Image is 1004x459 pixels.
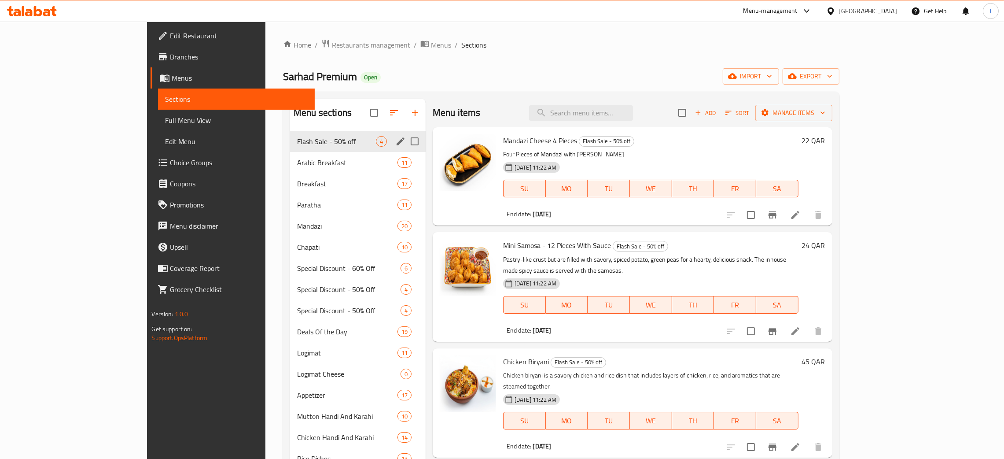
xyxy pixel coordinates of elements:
[151,67,315,89] a: Menus
[376,136,387,147] div: items
[397,157,412,168] div: items
[762,107,825,118] span: Manage items
[630,296,672,314] button: WE
[730,71,772,82] span: import
[290,215,426,237] div: Mandazi20
[790,210,801,220] a: Edit menu item
[630,412,672,429] button: WE
[297,157,397,168] div: Arabic Breakfast
[360,74,381,81] span: Open
[613,241,668,252] span: Flash Sale - 50% off
[503,355,549,368] span: Chicken Biryani
[397,221,412,231] div: items
[297,432,397,443] span: Chicken Handi And Karahi
[633,182,669,195] span: WE
[717,415,753,427] span: FR
[158,110,315,131] a: Full Menu View
[297,390,397,400] div: Appetizer
[170,30,308,41] span: Edit Restaurant
[398,412,411,421] span: 10
[401,307,411,315] span: 4
[549,415,585,427] span: MO
[808,321,829,342] button: delete
[297,411,397,422] div: Mutton Handi And Karahi
[591,182,626,195] span: TU
[743,6,798,16] div: Menu-management
[151,194,315,215] a: Promotions
[760,182,795,195] span: SA
[290,321,426,342] div: Deals Of the Day19
[290,131,426,152] div: Flash Sale - 50% off4edit
[579,136,634,146] span: Flash Sale - 50% off
[297,284,401,295] div: Special Discount - 50% Off
[546,296,588,314] button: MO
[297,136,376,147] span: Flash Sale - 50% off
[633,415,669,427] span: WE
[397,411,412,422] div: items
[170,242,308,252] span: Upsell
[802,134,825,147] h6: 22 QAR
[579,136,634,147] div: Flash Sale - 50% off
[762,204,783,226] button: Branch-specific-item
[720,106,755,120] span: Sort items
[676,182,711,195] span: TH
[401,263,412,274] div: items
[297,178,397,189] span: Breakfast
[760,299,795,311] span: SA
[691,106,720,120] button: Add
[290,427,426,448] div: Chicken Handi And Karahi14
[808,204,829,226] button: delete
[742,322,760,341] span: Select to update
[503,180,546,197] button: SU
[290,300,426,321] div: Special Discount - 50% Off4
[673,104,691,122] span: Select section
[170,157,308,168] span: Choice Groups
[672,412,714,429] button: TH
[503,149,798,160] p: Four Pieces of Mandazi with [PERSON_NAME]
[714,412,756,429] button: FR
[297,305,401,316] span: Special Discount - 50% Off
[507,299,542,311] span: SU
[511,396,560,404] span: [DATE] 11:22 AM
[397,326,412,337] div: items
[398,243,411,252] span: 10
[398,180,411,188] span: 17
[297,263,401,274] span: Special Discount - 60% Off
[507,208,531,220] span: End date:
[170,52,308,62] span: Branches
[691,106,720,120] span: Add item
[802,239,825,252] h6: 24 QAR
[297,326,397,337] span: Deals Of the Day
[549,182,585,195] span: MO
[151,25,315,46] a: Edit Restaurant
[397,242,412,252] div: items
[549,299,585,311] span: MO
[283,67,357,86] span: Sarhad Premium
[397,390,412,400] div: items
[290,152,426,173] div: Arabic Breakfast11
[839,6,897,16] div: [GEOGRAPHIC_DATA]
[503,254,798,276] p: Pastry-like crust but are filled with savory, spiced potato, green peas for a hearty, delicious s...
[511,163,560,172] span: [DATE] 11:22 AM
[783,68,839,85] button: export
[297,369,401,379] span: Logimat Cheese
[533,208,551,220] b: [DATE]
[723,106,752,120] button: Sort
[431,40,451,50] span: Menus
[170,284,308,295] span: Grocery Checklist
[533,440,551,452] b: [DATE]
[170,200,308,210] span: Promotions
[533,325,551,336] b: [DATE]
[297,348,397,358] span: Logimat
[172,73,308,83] span: Menus
[315,40,318,50] li: /
[398,328,411,336] span: 19
[151,332,207,344] a: Support.OpsPlatform
[546,412,588,429] button: MO
[633,299,669,311] span: WE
